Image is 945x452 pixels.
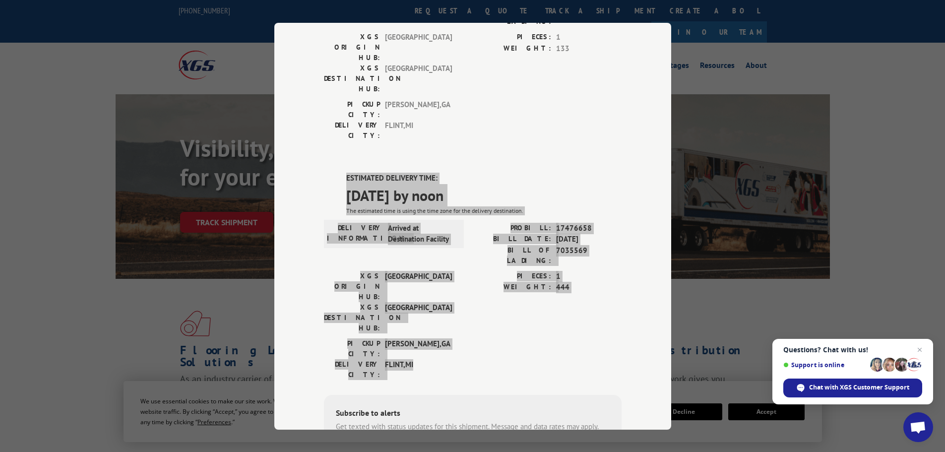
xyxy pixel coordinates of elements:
[385,99,452,120] span: [PERSON_NAME] , GA
[809,383,909,392] span: Chat with XGS Customer Support
[783,346,922,354] span: Questions? Chat with us!
[346,173,622,184] label: ESTIMATED DELIVERY TIME:
[556,43,622,54] span: 133
[556,6,622,27] span: 1914118
[556,270,622,282] span: 1
[473,6,551,27] label: BILL OF LADING:
[385,359,452,380] span: FLINT , MI
[324,359,380,380] label: DELIVERY CITY:
[388,222,455,245] span: Arrived at Destination Facility
[385,270,452,302] span: [GEOGRAPHIC_DATA]
[473,222,551,234] label: PROBILL:
[556,222,622,234] span: 17476658
[324,63,380,94] label: XGS DESTINATION HUB:
[914,344,926,356] span: Close chat
[324,302,380,333] label: XGS DESTINATION HUB:
[346,206,622,215] div: The estimated time is using the time zone for the delivery destination.
[556,245,622,265] span: 7035569
[473,32,551,43] label: PIECES:
[385,302,452,333] span: [GEOGRAPHIC_DATA]
[473,270,551,282] label: PIECES:
[327,222,383,245] label: DELIVERY INFORMATION:
[346,184,622,206] span: [DATE] by noon
[556,32,622,43] span: 1
[385,32,452,63] span: [GEOGRAPHIC_DATA]
[385,338,452,359] span: [PERSON_NAME] , GA
[473,43,551,54] label: WEIGHT:
[336,421,610,443] div: Get texted with status updates for this shipment. Message and data rates may apply. Message frequ...
[473,245,551,265] label: BILL OF LADING:
[783,361,867,369] span: Support is online
[556,282,622,293] span: 444
[324,32,380,63] label: XGS ORIGIN HUB:
[324,99,380,120] label: PICKUP CITY:
[324,338,380,359] label: PICKUP CITY:
[324,270,380,302] label: XGS ORIGIN HUB:
[903,412,933,442] div: Open chat
[473,234,551,245] label: BILL DATE:
[783,379,922,397] div: Chat with XGS Customer Support
[556,234,622,245] span: [DATE]
[473,282,551,293] label: WEIGHT:
[385,120,452,141] span: FLINT , MI
[324,120,380,141] label: DELIVERY CITY:
[336,406,610,421] div: Subscribe to alerts
[385,63,452,94] span: [GEOGRAPHIC_DATA]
